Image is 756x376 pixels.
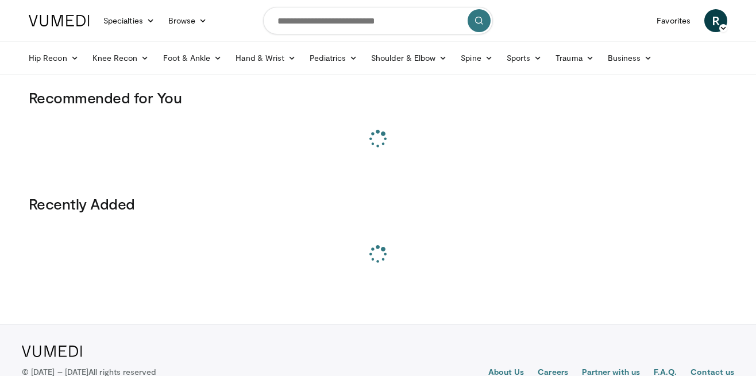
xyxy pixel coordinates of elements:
[161,9,214,32] a: Browse
[22,46,86,69] a: Hip Recon
[97,9,161,32] a: Specialties
[454,46,499,69] a: Spine
[500,46,549,69] a: Sports
[29,88,727,107] h3: Recommended for You
[263,7,493,34] input: Search topics, interventions
[549,46,601,69] a: Trauma
[303,46,364,69] a: Pediatrics
[364,46,454,69] a: Shoulder & Elbow
[156,46,229,69] a: Foot & Ankle
[86,46,156,69] a: Knee Recon
[22,346,82,357] img: VuMedi Logo
[650,9,697,32] a: Favorites
[29,195,727,213] h3: Recently Added
[601,46,659,69] a: Business
[229,46,303,69] a: Hand & Wrist
[29,15,90,26] img: VuMedi Logo
[704,9,727,32] a: R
